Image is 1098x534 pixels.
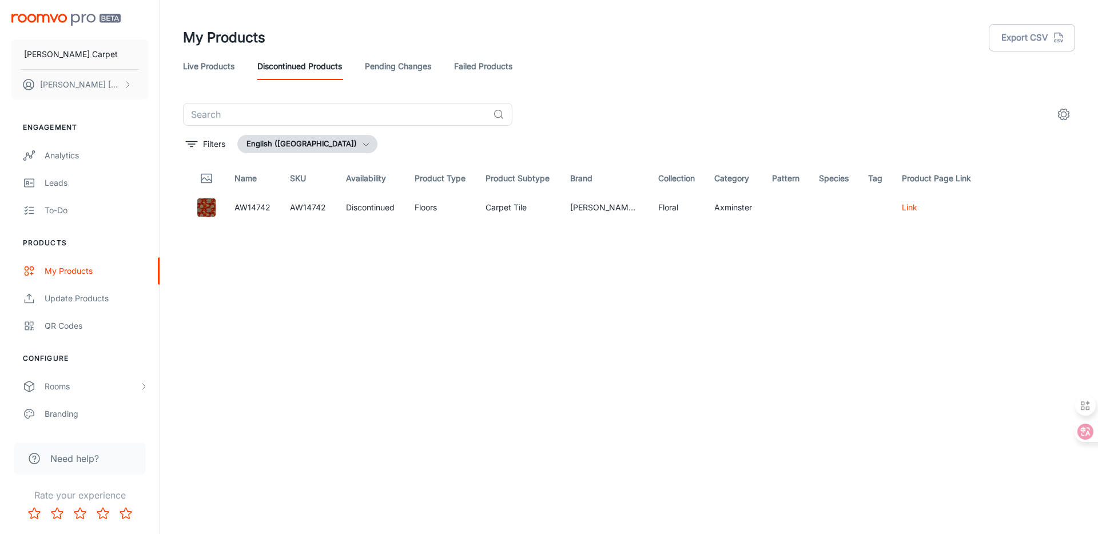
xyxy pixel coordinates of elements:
button: Rate 4 star [91,502,114,525]
th: Species [810,162,859,194]
input: Search [183,103,488,126]
td: Discontinued [337,194,405,221]
th: Product Type [405,162,476,194]
td: Carpet Tile [476,194,561,221]
td: Axminster [705,194,763,221]
p: [PERSON_NAME] [PERSON_NAME] [40,78,121,91]
button: settings [1052,103,1075,126]
td: Floors [405,194,476,221]
button: Rate 3 star [69,502,91,525]
button: English ([GEOGRAPHIC_DATA]) [237,135,377,153]
th: Category [705,162,763,194]
div: Rooms [45,380,139,393]
button: filter [183,135,228,153]
button: [PERSON_NAME] Carpet [11,39,148,69]
th: Product Subtype [476,162,561,194]
td: Floral [649,194,706,221]
a: Failed Products [454,53,512,80]
div: Update Products [45,292,148,305]
button: Rate 5 star [114,502,137,525]
span: Need help? [50,452,99,465]
th: Brand [561,162,649,194]
th: Availability [337,162,405,194]
div: Analytics [45,149,148,162]
div: To-do [45,204,148,217]
th: Tag [859,162,893,194]
th: Collection [649,162,706,194]
a: Live Products [183,53,234,80]
div: QR Codes [45,320,148,332]
p: Filters [203,138,225,150]
td: [PERSON_NAME] Carpet [561,194,649,221]
td: AW14742 [281,194,337,221]
a: AW14742 [234,202,270,212]
p: [PERSON_NAME] Carpet [24,48,118,61]
svg: Thumbnail [200,172,213,185]
th: Pattern [763,162,810,194]
button: Rate 2 star [46,502,69,525]
div: My Products [45,265,148,277]
a: Pending Changes [365,53,431,80]
button: Export CSV [989,24,1075,51]
img: Roomvo PRO Beta [11,14,121,26]
p: Rate your experience [9,488,150,502]
th: SKU [281,162,337,194]
th: Name [225,162,281,194]
button: Rate 1 star [23,502,46,525]
div: Branding [45,408,148,420]
h1: My Products [183,27,265,48]
th: Product Page Link [893,162,987,194]
a: Discontinued Products [257,53,342,80]
button: [PERSON_NAME] [PERSON_NAME] [11,70,148,99]
a: Link [902,202,917,212]
div: Leads [45,177,148,189]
